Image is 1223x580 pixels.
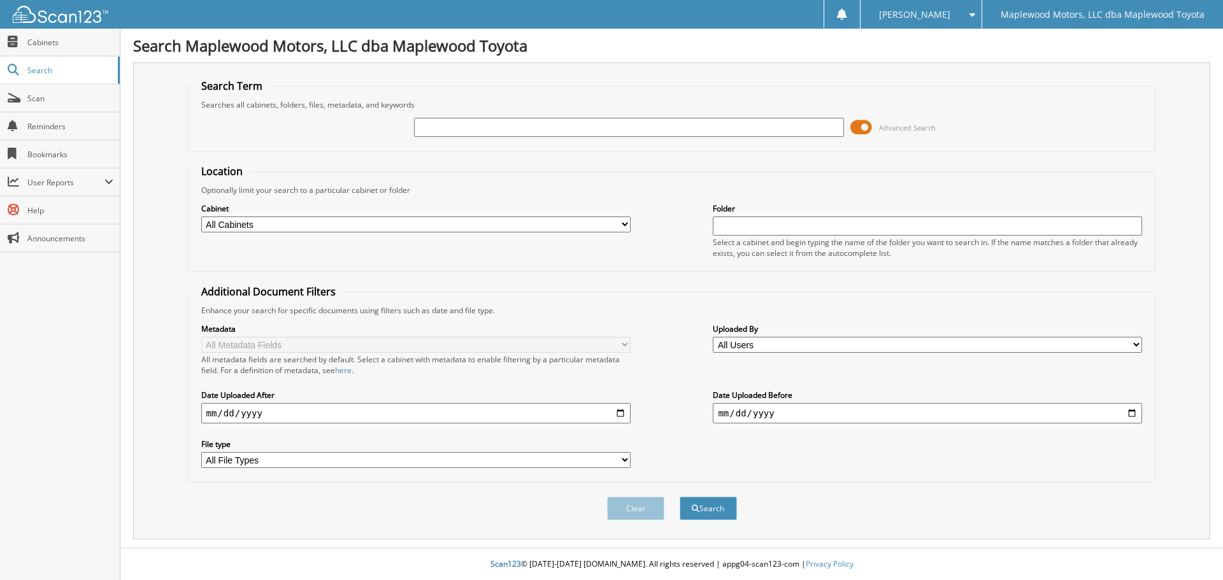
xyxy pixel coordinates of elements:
span: Scan123 [490,558,521,569]
input: end [713,403,1142,423]
div: All metadata fields are searched by default. Select a cabinet with metadata to enable filtering b... [201,354,631,376]
button: Search [680,497,737,520]
label: Uploaded By [713,323,1142,334]
span: Reminders [27,121,113,132]
a: here [335,365,352,376]
span: Maplewood Motors, LLC dba Maplewood Toyota [1001,11,1205,18]
button: Clear [607,497,664,520]
span: User Reports [27,177,104,188]
label: Folder [713,203,1142,214]
h1: Search Maplewood Motors, LLC dba Maplewood Toyota [133,35,1210,56]
label: Metadata [201,323,631,334]
span: Help [27,205,113,216]
span: Search [27,65,111,76]
div: Select a cabinet and begin typing the name of the folder you want to search in. If the name match... [713,237,1142,258]
span: [PERSON_NAME] [879,11,950,18]
legend: Additional Document Filters [195,285,342,299]
legend: Location [195,164,249,178]
label: Cabinet [201,203,631,214]
label: Date Uploaded After [201,390,631,400]
input: start [201,403,631,423]
div: © [DATE]-[DATE] [DOMAIN_NAME]. All rights reserved | appg04-scan123-com | [120,549,1223,580]
span: Advanced Search [879,123,936,132]
img: scan123-logo-white.svg [13,6,108,23]
span: Cabinets [27,37,113,48]
div: Enhance your search for specific documents using filters such as date and file type. [195,305,1149,316]
label: File type [201,439,631,449]
span: Bookmarks [27,149,113,160]
div: Searches all cabinets, folders, files, metadata, and keywords [195,99,1149,110]
a: Privacy Policy [806,558,854,569]
div: Optionally limit your search to a particular cabinet or folder [195,185,1149,195]
legend: Search Term [195,79,269,93]
label: Date Uploaded Before [713,390,1142,400]
span: Announcements [27,233,113,244]
span: Scan [27,93,113,104]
